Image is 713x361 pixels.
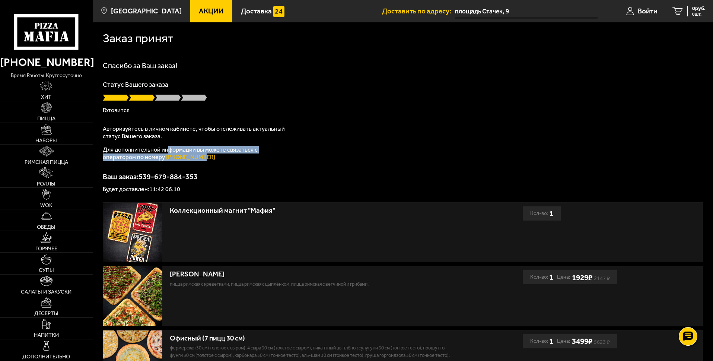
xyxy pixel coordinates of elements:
[638,7,658,15] span: Войти
[170,206,451,215] div: Коллекционный магнит "Мафия"
[37,116,55,121] span: Пицца
[455,4,598,18] input: Ваш адрес доставки
[40,203,52,208] span: WOK
[103,146,289,161] p: Для дополнительной информации вы можете связаться с оператором по номеру
[557,334,570,348] span: Цена:
[241,7,272,15] span: Доставка
[530,334,553,348] div: Кол-во:
[455,4,598,18] span: Россия, Санкт-Петербург, площадь Стачек, 9
[557,270,570,284] span: Цена:
[549,270,553,284] b: 1
[35,246,57,251] span: Горячее
[382,7,455,15] span: Доставить по адресу:
[35,138,57,143] span: Наборы
[103,81,703,88] p: Статус Вашего заказа
[103,125,289,140] p: Авторизуйтесь в личном кабинете, чтобы отслеживать актуальный статус Вашего заказа.
[37,224,55,230] span: Обеды
[103,186,703,192] p: Будет доставлен: 11:42 06.10
[41,94,51,100] span: Хит
[34,311,58,316] span: Десерты
[103,62,703,69] h1: Спасибо за Ваш заказ!
[572,273,592,282] b: 1929 ₽
[530,206,553,221] div: Кол-во:
[34,332,59,338] span: Напитки
[530,270,553,284] div: Кол-во:
[273,6,284,17] img: 15daf4d41897b9f0e9f617042186c801.svg
[692,6,706,11] span: 0 руб.
[21,289,71,295] span: Салаты и закуски
[594,340,610,344] s: 5623 ₽
[25,159,68,165] span: Римская пицца
[199,7,224,15] span: Акции
[22,354,70,360] span: Дополнительно
[549,334,553,348] b: 1
[103,107,703,113] p: Готовится
[37,181,55,187] span: Роллы
[170,334,451,343] div: Офисный (7 пицц 30 см)
[39,267,54,273] span: Супы
[692,12,706,16] span: 0 шт.
[170,281,451,288] p: Пицца Римская с креветками, Пицца Римская с цыплёнком, Пицца Римская с ветчиной и грибами.
[594,276,610,280] s: 2147 ₽
[166,153,215,161] a: [PHONE_NUMBER]
[103,32,173,44] h1: Заказ принят
[170,270,451,279] div: [PERSON_NAME]
[170,344,451,359] p: Фермерская 30 см (толстое с сыром), 4 сыра 30 см (толстое с сыром), Пикантный цыплёнок сулугуни 3...
[111,7,182,15] span: [GEOGRAPHIC_DATA]
[103,173,703,180] p: Ваш заказ: 539-679-884-353
[572,336,592,346] b: 3499 ₽
[549,206,553,221] b: 1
